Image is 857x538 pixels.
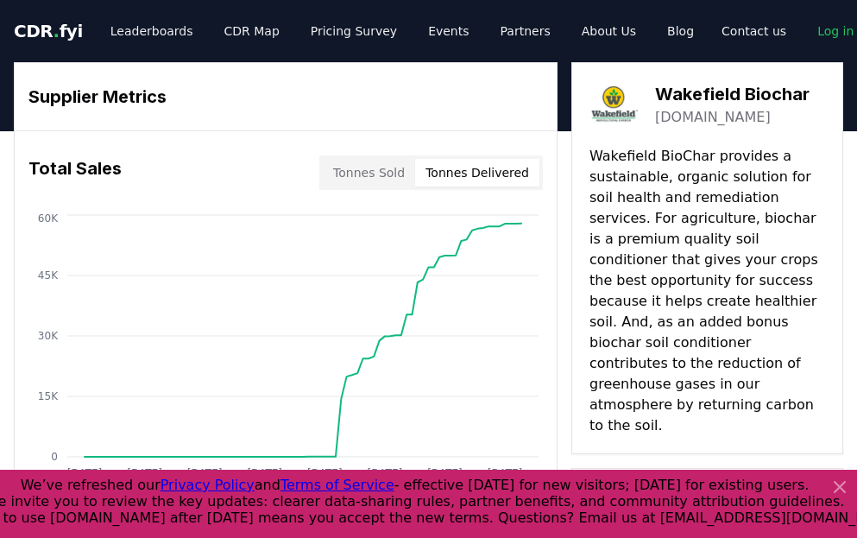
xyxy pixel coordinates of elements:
[54,21,60,41] span: .
[427,467,463,479] tspan: [DATE]
[653,16,708,47] a: Blog
[655,107,771,128] a: [DOMAIN_NAME]
[487,16,564,47] a: Partners
[368,467,403,479] tspan: [DATE]
[655,81,810,107] h3: Wakefield Biochar
[38,330,59,342] tspan: 30K
[589,80,638,129] img: Wakefield Biochar-logo
[211,16,293,47] a: CDR Map
[589,146,825,436] p: Wakefield BioChar provides a sustainable, organic solution for soil health and remediation servic...
[38,212,59,225] tspan: 60K
[488,467,523,479] tspan: [DATE]
[97,16,207,47] a: Leaderboards
[323,159,415,187] button: Tonnes Sold
[247,467,282,479] tspan: [DATE]
[67,467,103,479] tspan: [DATE]
[415,159,539,187] button: Tonnes Delivered
[28,84,543,110] h3: Supplier Metrics
[97,16,708,47] nav: Main
[14,19,83,43] a: CDR.fyi
[568,16,650,47] a: About Us
[38,269,59,282] tspan: 45K
[307,467,343,479] tspan: [DATE]
[187,467,223,479] tspan: [DATE]
[297,16,411,47] a: Pricing Survey
[38,390,59,402] tspan: 15K
[14,21,83,41] span: CDR fyi
[414,16,482,47] a: Events
[127,467,162,479] tspan: [DATE]
[708,16,800,47] a: Contact us
[51,451,58,463] tspan: 0
[28,155,122,190] h3: Total Sales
